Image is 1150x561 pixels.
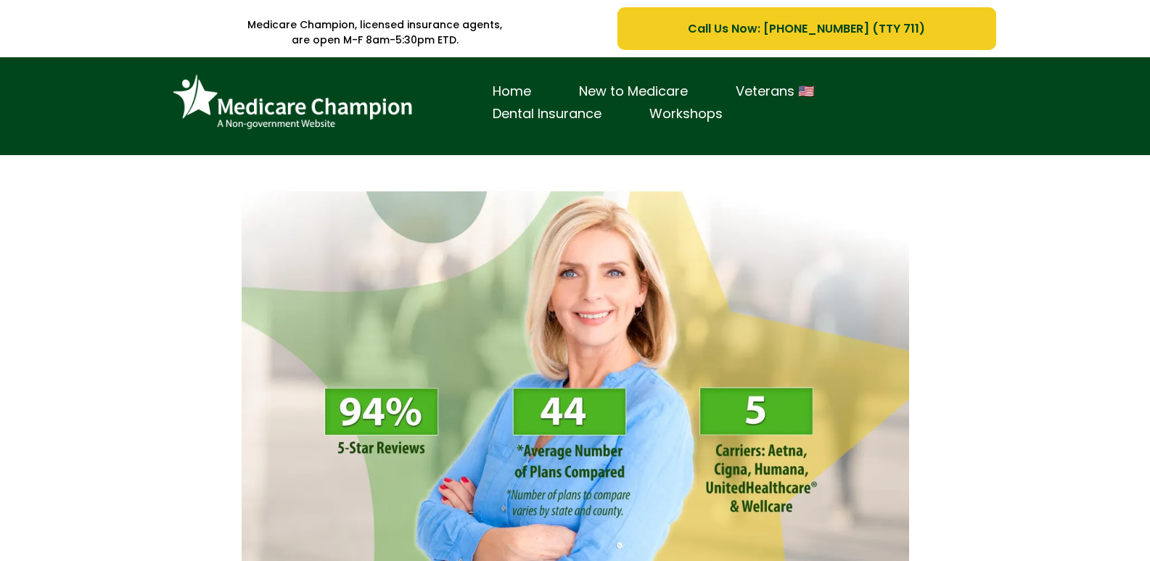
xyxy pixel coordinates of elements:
[712,80,838,103] a: Veterans 🇺🇸
[469,80,555,103] a: Home
[155,17,596,33] p: Medicare Champion, licensed insurance agents,
[555,80,712,103] a: New to Medicare
[617,7,995,50] a: Call Us Now: 1-833-823-1990 (TTY 711)
[469,103,625,125] a: Dental Insurance
[625,103,747,125] a: Workshops
[688,20,925,38] span: Call Us Now: [PHONE_NUMBER] (TTY 711)
[165,68,419,137] img: Brand Logo
[155,33,596,48] p: are open M-F 8am-5:30pm ETD.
